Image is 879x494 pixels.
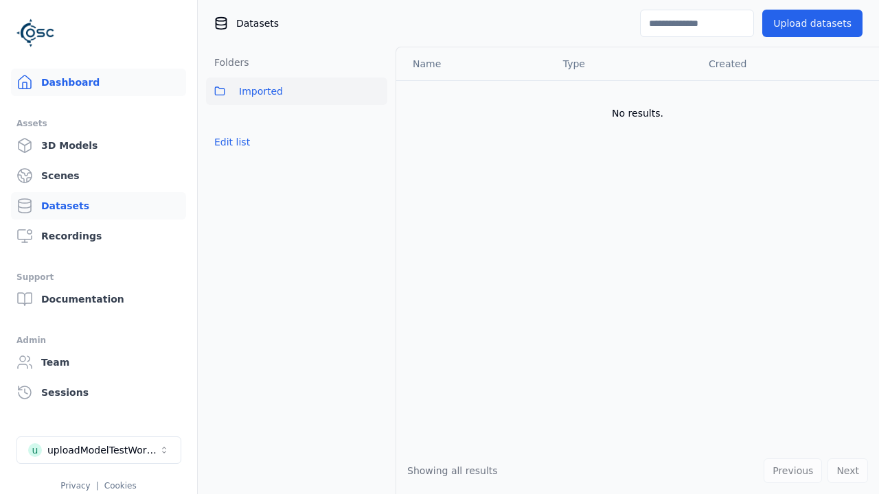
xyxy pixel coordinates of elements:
[60,481,90,491] a: Privacy
[28,443,42,457] div: u
[239,83,283,99] span: Imported
[11,349,186,376] a: Team
[11,132,186,159] a: 3D Models
[11,285,186,313] a: Documentation
[16,269,181,285] div: Support
[104,481,137,491] a: Cookies
[407,465,498,476] span: Showing all results
[396,80,879,146] td: No results.
[206,130,258,154] button: Edit list
[762,10,863,37] button: Upload datasets
[16,332,181,349] div: Admin
[206,56,249,69] h3: Folders
[11,192,186,220] a: Datasets
[47,443,159,457] div: uploadModelTestWorkspace
[11,222,186,250] a: Recordings
[396,47,552,80] th: Name
[698,47,857,80] th: Created
[206,78,387,105] button: Imported
[236,16,279,30] span: Datasets
[16,436,181,464] button: Select a workspace
[16,115,181,132] div: Assets
[11,379,186,406] a: Sessions
[96,481,99,491] span: |
[11,69,186,96] a: Dashboard
[552,47,698,80] th: Type
[16,14,55,52] img: Logo
[11,162,186,189] a: Scenes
